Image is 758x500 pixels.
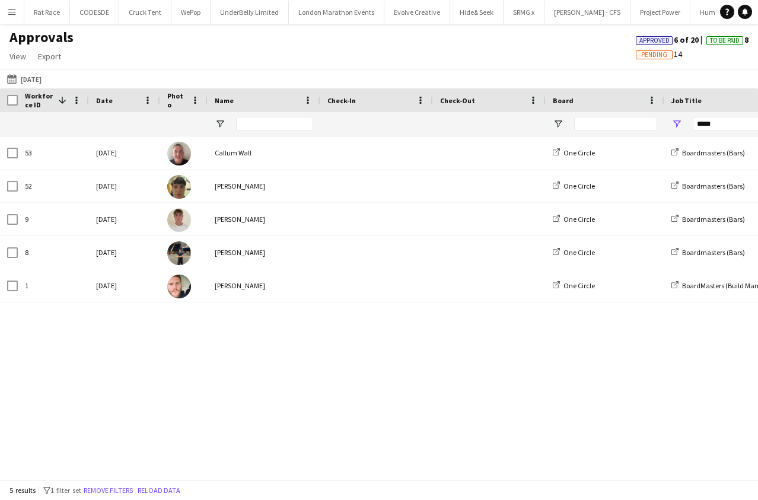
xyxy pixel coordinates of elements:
[89,236,160,269] div: [DATE]
[208,269,320,302] div: [PERSON_NAME]
[639,37,670,44] span: Approved
[671,148,745,157] a: Boardmasters (Bars)
[33,49,66,64] a: Export
[236,117,313,131] input: Name Filter Input
[89,170,160,202] div: [DATE]
[440,96,475,105] span: Check-Out
[671,248,745,257] a: Boardmasters (Bars)
[208,170,320,202] div: [PERSON_NAME]
[682,248,745,257] span: Boardmasters (Bars)
[682,215,745,224] span: Boardmasters (Bars)
[563,248,595,257] span: One Circle
[208,203,320,235] div: [PERSON_NAME]
[167,175,191,199] img: Stanley Bell
[38,51,61,62] span: Export
[553,148,595,157] a: One Circle
[167,241,191,265] img: Achille Ramambason
[671,96,702,105] span: Job Title
[18,203,89,235] div: 9
[682,181,745,190] span: Boardmasters (Bars)
[167,91,186,109] span: Photo
[574,117,657,131] input: Board Filter Input
[690,1,750,24] button: Human Race
[167,275,191,298] img: Jordan Curtis
[89,203,160,235] div: [DATE]
[70,1,119,24] button: CODESDE
[553,281,595,290] a: One Circle
[553,119,563,129] button: Open Filter Menu
[9,51,26,62] span: View
[563,281,595,290] span: One Circle
[119,1,171,24] button: Cruck Tent
[215,119,225,129] button: Open Filter Menu
[289,1,384,24] button: London Marathon Events
[208,136,320,169] div: Callum Wall
[671,181,745,190] a: Boardmasters (Bars)
[211,1,289,24] button: UnderBelly Limited
[18,269,89,302] div: 1
[450,1,504,24] button: Hide& Seek
[544,1,630,24] button: [PERSON_NAME] - CFS
[81,484,135,497] button: Remove filters
[171,1,211,24] button: WePop
[327,96,356,105] span: Check-In
[89,136,160,169] div: [DATE]
[563,148,595,157] span: One Circle
[641,51,667,59] span: Pending
[630,1,690,24] button: Project Power
[671,119,682,129] button: Open Filter Menu
[167,208,191,232] img: Frederick Bell
[671,215,745,224] a: Boardmasters (Bars)
[553,215,595,224] a: One Circle
[5,49,31,64] a: View
[96,96,113,105] span: Date
[18,136,89,169] div: 53
[636,34,706,45] span: 6 of 20
[553,181,595,190] a: One Circle
[215,96,234,105] span: Name
[710,37,740,44] span: To Be Paid
[18,236,89,269] div: 8
[553,96,574,105] span: Board
[24,1,70,24] button: Rat Race
[135,484,183,497] button: Reload data
[384,1,450,24] button: Evolve Creative
[636,49,682,59] span: 14
[167,142,191,165] img: Callum Wall
[5,72,44,86] button: [DATE]
[563,215,595,224] span: One Circle
[18,170,89,202] div: 52
[208,236,320,269] div: [PERSON_NAME]
[553,248,595,257] a: One Circle
[706,34,749,45] span: 8
[682,148,745,157] span: Boardmasters (Bars)
[50,486,81,495] span: 1 filter set
[504,1,544,24] button: SRMG x
[563,181,595,190] span: One Circle
[25,91,53,109] span: Workforce ID
[89,269,160,302] div: [DATE]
